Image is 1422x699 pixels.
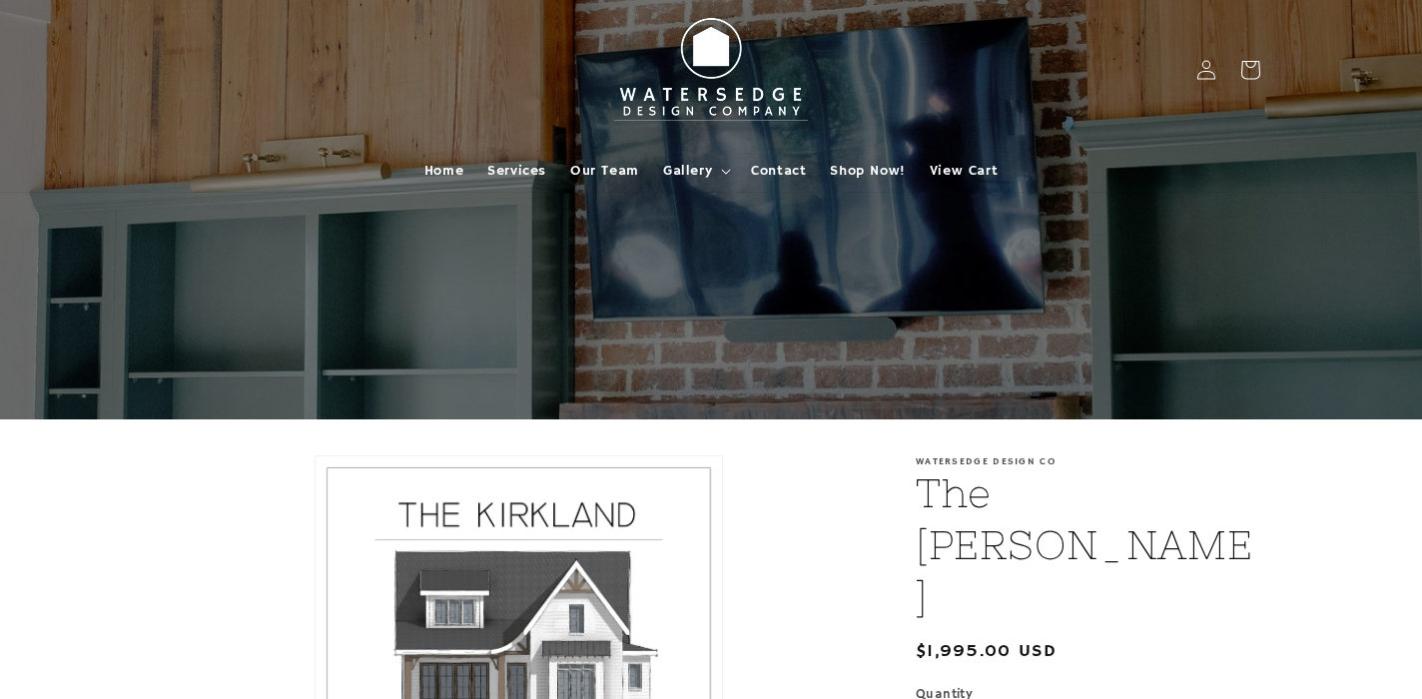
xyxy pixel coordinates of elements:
[558,150,651,192] a: Our Team
[475,150,558,192] a: Services
[570,162,639,180] span: Our Team
[918,150,1010,192] a: View Cart
[601,8,821,132] img: Watersedge Design Co
[663,162,712,180] span: Gallery
[830,162,905,180] span: Shop Now!
[916,467,1260,623] h1: The [PERSON_NAME]
[487,162,546,180] span: Services
[651,150,739,192] summary: Gallery
[916,638,1057,665] span: $1,995.00 USD
[930,162,998,180] span: View Cart
[751,162,806,180] span: Contact
[916,455,1260,467] p: Watersedge Design Co
[818,150,917,192] a: Shop Now!
[739,150,818,192] a: Contact
[412,150,475,192] a: Home
[424,162,463,180] span: Home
